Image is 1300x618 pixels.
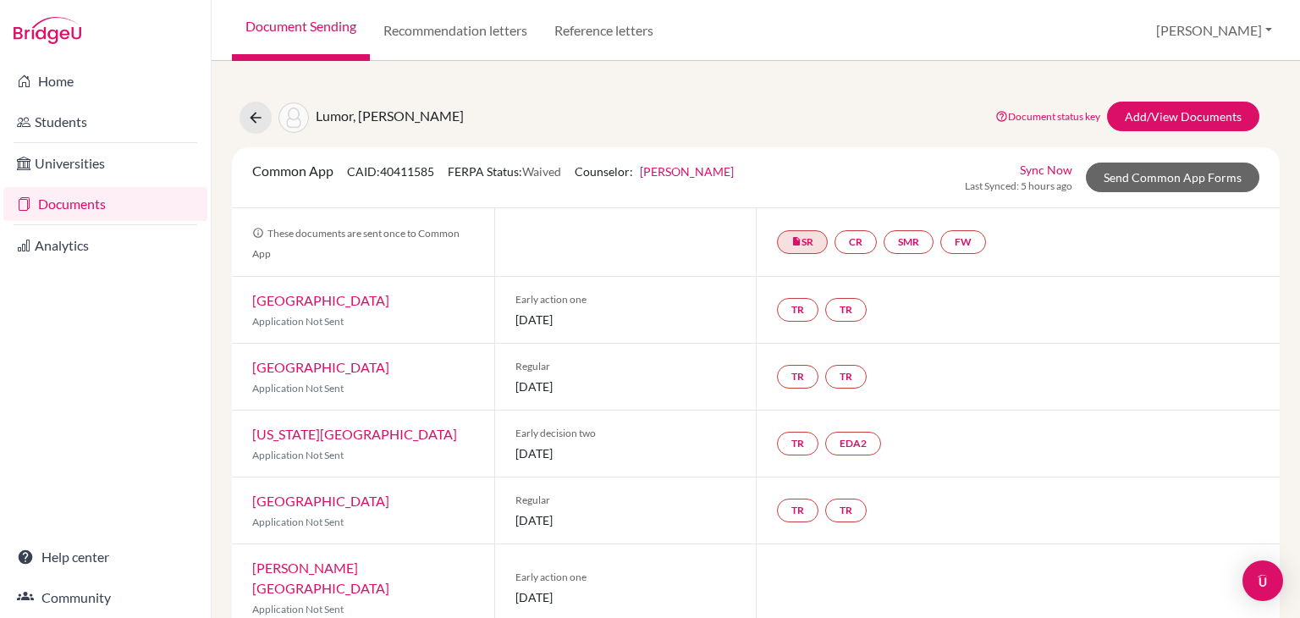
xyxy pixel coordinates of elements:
[825,298,867,322] a: TR
[1242,560,1283,601] div: Open Intercom Messenger
[1086,163,1259,192] a: Send Common App Forms
[515,444,736,462] span: [DATE]
[252,493,389,509] a: [GEOGRAPHIC_DATA]
[995,110,1100,123] a: Document status key
[522,164,561,179] span: Waived
[14,17,81,44] img: Bridge-U
[252,163,333,179] span: Common App
[515,378,736,395] span: [DATE]
[252,359,389,375] a: [GEOGRAPHIC_DATA]
[640,164,734,179] a: [PERSON_NAME]
[252,382,344,395] span: Application Not Sent
[1107,102,1259,131] a: Add/View Documents
[515,292,736,307] span: Early action one
[3,187,207,221] a: Documents
[515,311,736,328] span: [DATE]
[3,540,207,574] a: Help center
[3,581,207,615] a: Community
[777,298,818,322] a: TR
[252,292,389,308] a: [GEOGRAPHIC_DATA]
[825,365,867,389] a: TR
[791,236,801,246] i: insert_drive_file
[252,603,344,615] span: Application Not Sent
[835,230,877,254] a: CR
[777,365,818,389] a: TR
[575,164,734,179] span: Counselor:
[448,164,561,179] span: FERPA Status:
[515,493,736,508] span: Regular
[252,315,344,328] span: Application Not Sent
[3,146,207,180] a: Universities
[3,229,207,262] a: Analytics
[884,230,934,254] a: SMR
[777,230,828,254] a: insert_drive_fileSR
[3,64,207,98] a: Home
[252,449,344,461] span: Application Not Sent
[825,499,867,522] a: TR
[940,230,986,254] a: FW
[252,560,389,596] a: [PERSON_NAME][GEOGRAPHIC_DATA]
[825,432,881,455] a: EDA2
[515,359,736,374] span: Regular
[777,499,818,522] a: TR
[1149,14,1280,47] button: [PERSON_NAME]
[252,426,457,442] a: [US_STATE][GEOGRAPHIC_DATA]
[515,426,736,441] span: Early decision two
[252,516,344,528] span: Application Not Sent
[515,511,736,529] span: [DATE]
[965,179,1072,194] span: Last Synced: 5 hours ago
[347,164,434,179] span: CAID: 40411585
[3,105,207,139] a: Students
[777,432,818,455] a: TR
[515,570,736,585] span: Early action one
[316,108,464,124] span: Lumor, [PERSON_NAME]
[1020,161,1072,179] a: Sync Now
[252,227,460,260] span: These documents are sent once to Common App
[515,588,736,606] span: [DATE]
